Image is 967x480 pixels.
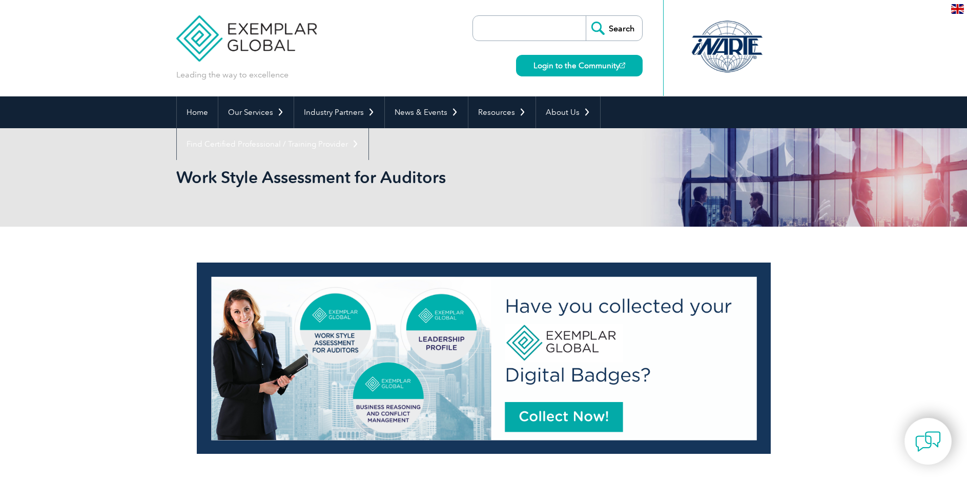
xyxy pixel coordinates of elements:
a: Industry Partners [294,96,384,128]
img: contact-chat.png [915,429,941,454]
a: About Us [536,96,600,128]
a: Find Certified Professional / Training Provider [177,128,368,160]
img: en [951,4,964,14]
a: Our Services [218,96,294,128]
a: Resources [468,96,536,128]
img: open_square.png [620,63,625,68]
a: News & Events [385,96,468,128]
h2: Work Style Assessment for Auditors [176,169,607,186]
a: Home [177,96,218,128]
input: Search [586,16,642,41]
p: Leading the way to excellence [176,69,289,81]
a: Login to the Community [516,55,643,76]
